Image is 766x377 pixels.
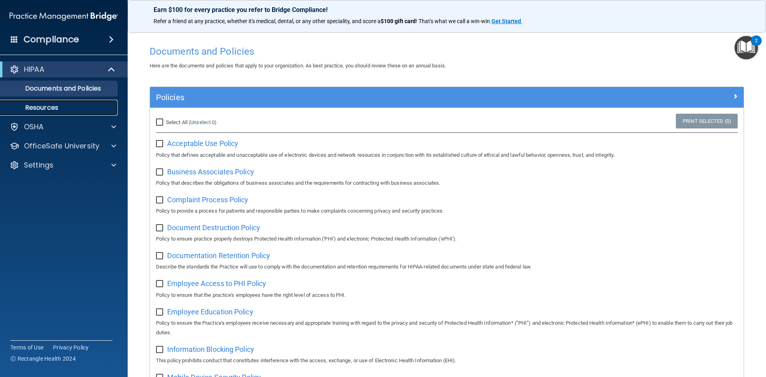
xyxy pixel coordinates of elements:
a: Get Started [492,18,522,24]
p: OSHA [24,122,44,132]
a: Settings [10,160,116,170]
p: HIPAA [24,65,44,74]
span: Documentation Retention Policy [167,251,270,260]
a: Terms of Use [10,343,43,351]
strong: $100 gift card [381,18,416,24]
a: Policies [156,91,738,104]
p: Describe the standards the Practice will use to comply with the documentation and retention requi... [156,262,738,272]
div: 2 [755,41,758,51]
p: Policy to provide a process for patients and responsible parties to make complaints concerning pr... [156,206,738,216]
a: Print Selected (0) [676,114,738,128]
a: HIPAA [10,65,116,74]
a: Privacy Policy [53,343,89,351]
a: OfficeSafe University [10,141,116,151]
h5: Policies [156,93,589,102]
span: Refer a friend at any practice, whether it's medical, dental, or any other speciality, and score a [154,18,381,24]
p: Policy to ensure practice properly destroys Protected Health Information ('PHI') and electronic P... [156,234,738,244]
span: Here are the documents and policies that apply to your organization. As best practice, you should... [150,63,446,69]
p: OfficeSafe University [24,141,99,151]
h4: Documents and Policies [150,46,744,57]
p: Settings [24,160,53,170]
input: Select All (Unselect 0) [156,119,165,126]
p: Earn $100 for every practice you refer to Bridge Compliance! [154,6,740,14]
a: OSHA [10,122,116,132]
span: Ⓒ Rectangle Health 2024 [10,355,76,363]
p: Resources [5,104,114,112]
span: Document Destruction Policy [167,223,260,232]
p: Documents and Policies [5,85,114,93]
h4: Compliance [24,34,79,45]
span: Business Associates Policy [167,168,254,176]
span: Information Blocking Policy [167,345,254,353]
span: ! That's what we call a win-win. [416,18,492,24]
span: Acceptable Use Policy [167,139,238,148]
img: PMB logo [10,8,118,24]
span: Complaint Process Policy [167,195,248,204]
span: Employee Access to PHI Policy [167,279,266,288]
strong: Get Started [492,18,521,24]
p: This policy prohibits conduct that constitutes interference with the access, exchange, or use of ... [156,356,738,365]
p: Policy that defines acceptable and unacceptable use of electronic devices and network resources i... [156,150,738,160]
span: Employee Education Policy [167,308,253,316]
span: Select All [166,119,188,125]
p: Policy to ensure the Practice's employees receive necessary and appropriate training with regard ... [156,318,738,338]
p: Policy that describes the obligations of business associates and the requirements for contracting... [156,178,738,188]
p: Policy to ensure that the practice's employees have the right level of access to PHI. [156,290,738,300]
button: Open Resource Center, 2 new notifications [734,36,758,59]
a: (Unselect 0) [189,119,217,125]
